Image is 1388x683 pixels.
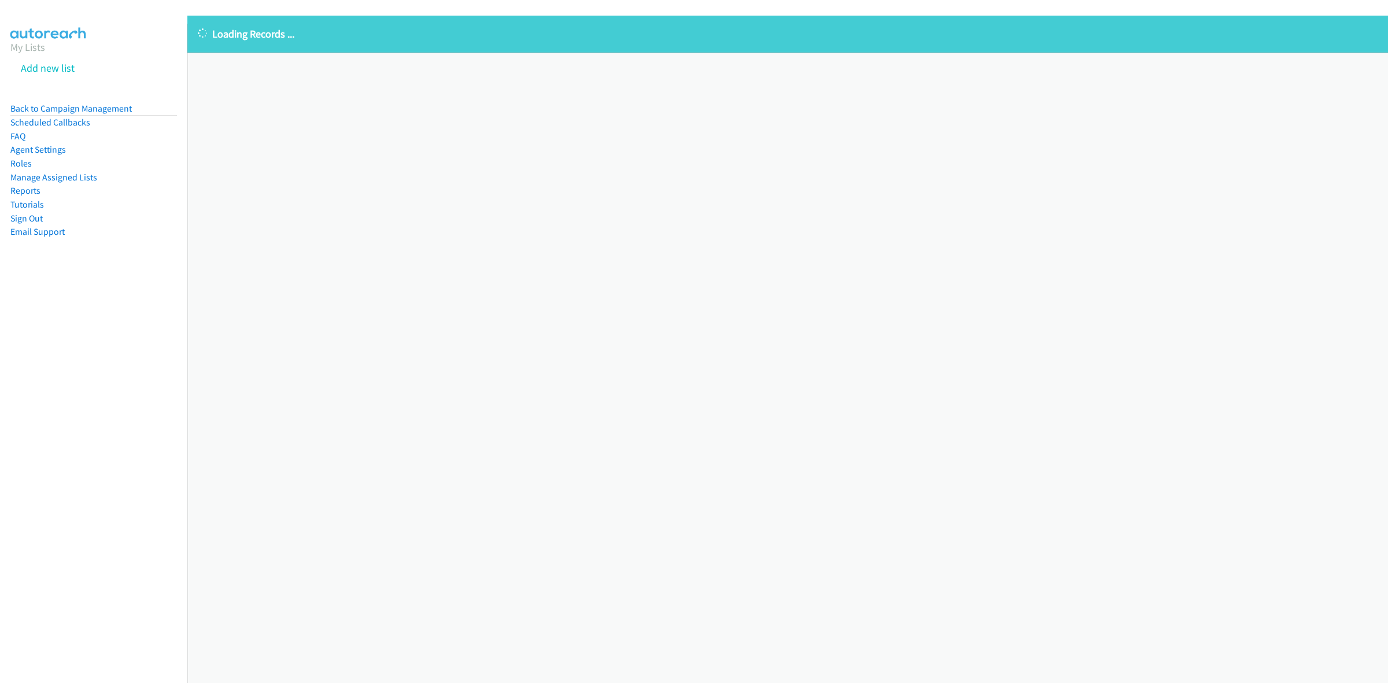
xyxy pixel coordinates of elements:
a: My Lists [10,40,45,54]
a: Reports [10,185,40,196]
a: Roles [10,158,32,169]
a: Agent Settings [10,144,66,155]
p: Loading Records ... [198,26,1378,42]
a: Sign Out [10,213,43,224]
a: Scheduled Callbacks [10,117,90,128]
a: FAQ [10,131,25,142]
a: Email Support [10,226,65,237]
a: Tutorials [10,199,44,210]
a: Back to Campaign Management [10,103,132,114]
a: Manage Assigned Lists [10,172,97,183]
a: Add new list [21,61,75,75]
